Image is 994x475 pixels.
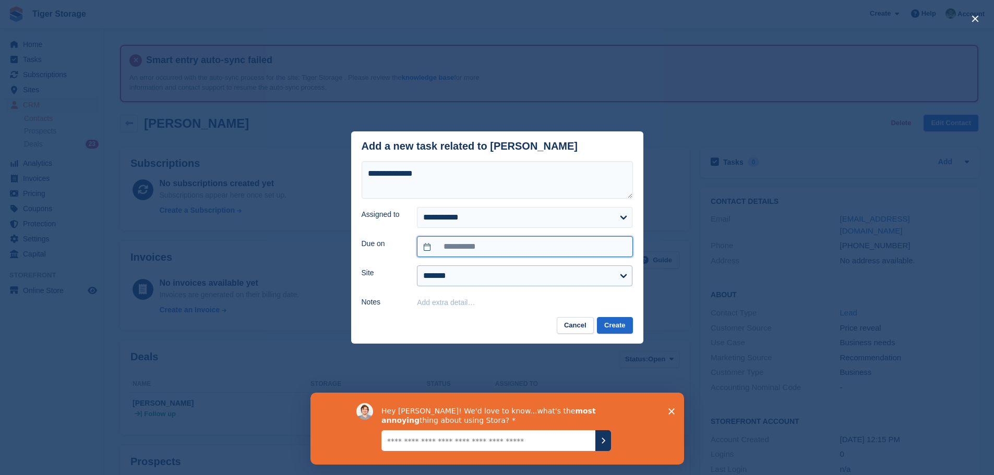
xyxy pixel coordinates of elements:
[362,238,405,249] label: Due on
[362,297,405,308] label: Notes
[557,317,594,334] button: Cancel
[597,317,632,334] button: Create
[362,267,405,278] label: Site
[967,10,984,27] button: close
[417,298,475,307] button: Add extra detail…
[310,393,684,465] iframe: Survey by David from Stora
[362,209,405,220] label: Assigned to
[362,140,578,152] div: Add a new task related to [PERSON_NAME]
